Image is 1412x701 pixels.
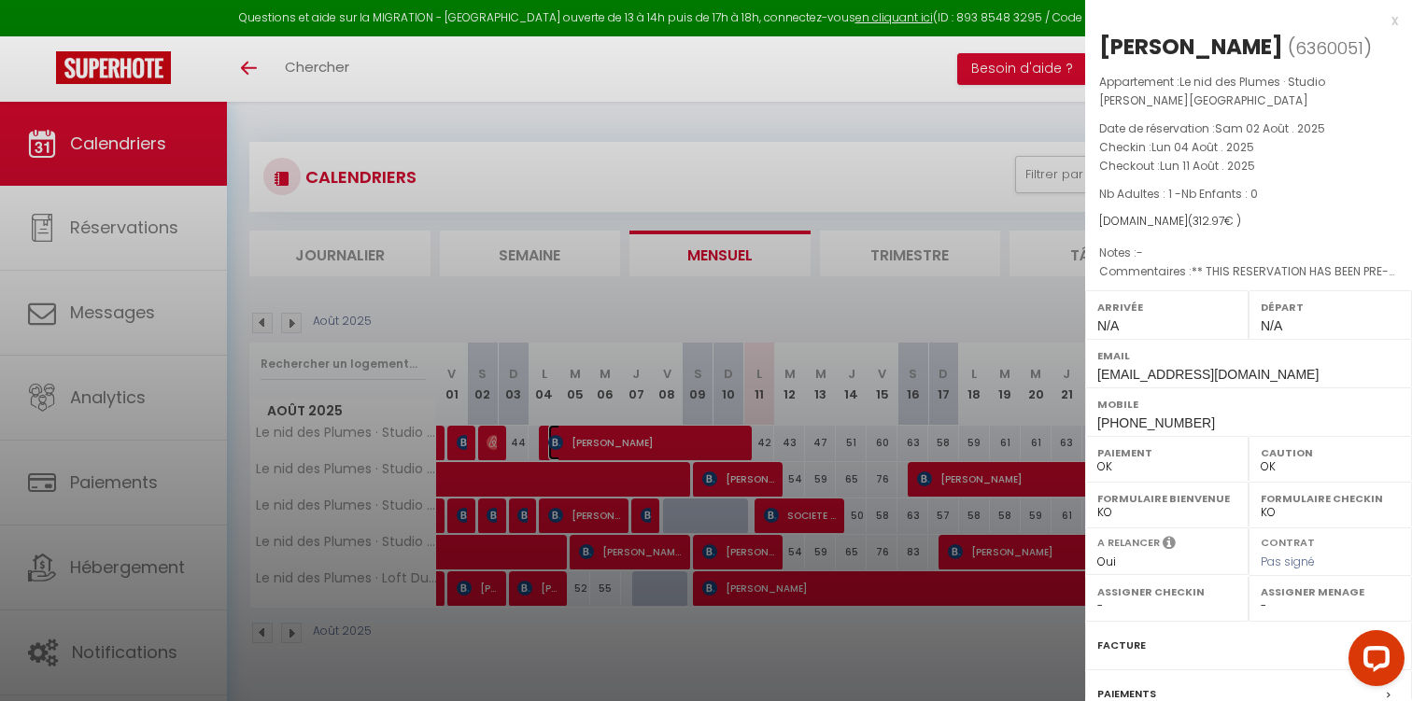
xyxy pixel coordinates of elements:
p: Notes : [1099,244,1398,262]
label: Email [1097,346,1400,365]
label: Arrivée [1097,298,1236,316]
iframe: LiveChat chat widget [1334,623,1412,701]
span: [EMAIL_ADDRESS][DOMAIN_NAME] [1097,367,1319,382]
span: Pas signé [1261,554,1315,569]
span: 6360051 [1295,36,1363,60]
span: Le nid des Plumes · Studio [PERSON_NAME][GEOGRAPHIC_DATA] [1099,74,1325,108]
span: N/A [1097,318,1119,333]
span: [PHONE_NUMBER] [1097,415,1215,430]
div: [PERSON_NAME] [1099,32,1283,62]
span: - [1137,245,1143,260]
span: 312.97 [1193,213,1224,229]
label: Facture [1097,636,1146,655]
p: Checkout : [1099,157,1398,175]
label: Contrat [1261,535,1315,547]
label: Caution [1261,443,1400,462]
label: Formulaire Checkin [1261,489,1400,508]
label: Assigner Menage [1261,582,1400,601]
label: Assigner Checkin [1097,582,1236,601]
span: Sam 02 Août . 2025 [1215,120,1325,136]
span: Lun 04 Août . 2025 [1151,139,1254,155]
p: Appartement : [1099,73,1398,110]
i: Sélectionner OUI si vous souhaiter envoyer les séquences de messages post-checkout [1163,535,1176,555]
span: Lun 11 Août . 2025 [1160,158,1255,174]
p: Checkin : [1099,138,1398,157]
div: [DOMAIN_NAME] [1099,213,1398,231]
label: Mobile [1097,395,1400,414]
div: x [1085,9,1398,32]
label: Formulaire Bienvenue [1097,489,1236,508]
label: Paiement [1097,443,1236,462]
label: A relancer [1097,535,1160,551]
span: N/A [1261,318,1282,333]
label: Départ [1261,298,1400,316]
span: ( ) [1288,35,1372,61]
p: Commentaires : [1099,262,1398,281]
span: ( € ) [1188,213,1241,229]
p: Date de réservation : [1099,119,1398,138]
span: Nb Adultes : 1 - [1099,186,1258,202]
span: Nb Enfants : 0 [1181,186,1258,202]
